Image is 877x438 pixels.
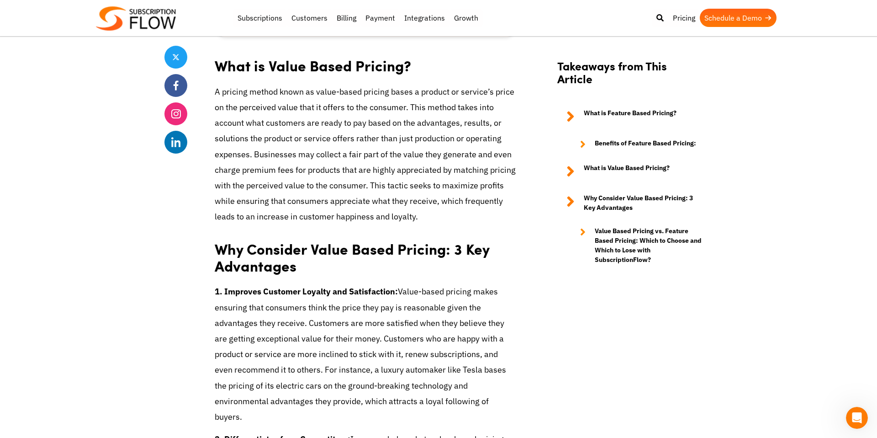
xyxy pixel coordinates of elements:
[584,108,676,125] strong: What is Feature Based Pricing?
[215,84,516,225] p: A pricing method known as value-based pricing bases a product or service’s price on the perceived...
[571,139,703,150] a: Benefits of Feature Based Pricing:
[557,193,703,213] a: Why Consider Value Based Pricing: 3 Key Advantages
[584,193,703,213] strong: Why Consider Value Based Pricing: 3 Key Advantages
[668,9,700,27] a: Pricing
[557,59,703,95] h2: Takeaways from This Article
[400,9,449,27] a: Integrations
[215,238,489,276] strong: Why Consider Value Based Pricing: 3 Key Advantages
[700,9,777,27] a: Schedule a Demo
[287,9,332,27] a: Customers
[215,55,411,76] strong: What is Value Based Pricing?
[215,284,516,425] p: Value-based pricing makes ensuring that consumers think the price they pay is reasonable given th...
[233,9,287,27] a: Subscriptions
[571,226,703,265] a: Value Based Pricing vs. Feature Based Pricing: Which to Choose and Which to Lose with Subscriptio...
[584,163,670,180] strong: What is Value Based Pricing?
[215,286,398,297] strong: 1. Improves Customer Loyalty and Satisfaction:
[96,6,176,31] img: Subscriptionflow
[595,226,703,265] strong: Value Based Pricing vs. Feature Based Pricing: Which to Choose and Which to Lose with Subscriptio...
[595,139,696,150] strong: Benefits of Feature Based Pricing:
[361,9,400,27] a: Payment
[449,9,483,27] a: Growth
[557,108,703,125] a: What is Feature Based Pricing?
[332,9,361,27] a: Billing
[557,163,703,180] a: What is Value Based Pricing?
[846,407,868,429] iframe: Intercom live chat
